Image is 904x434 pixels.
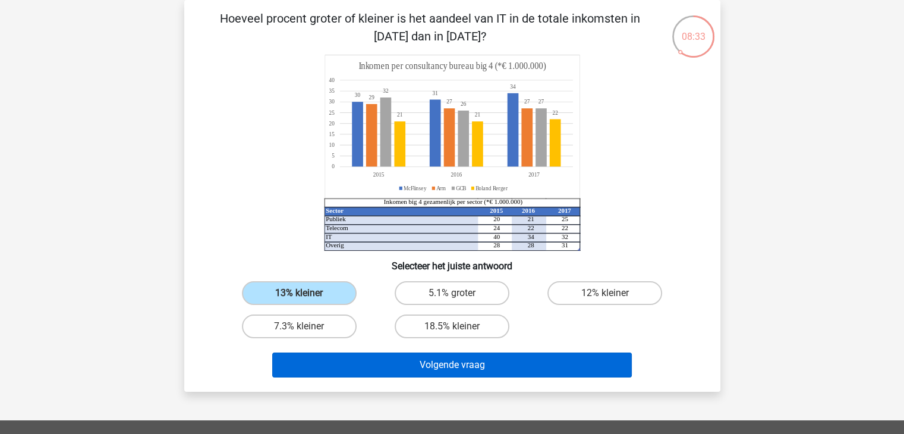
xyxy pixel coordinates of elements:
tspan: 28 [493,241,500,249]
tspan: 22 [527,224,534,231]
tspan: Publiek [326,215,346,222]
tspan: 20 [329,119,335,127]
tspan: McFlinsey [404,184,427,191]
button: Volgende vraag [272,353,632,378]
tspan: 35 [329,87,335,95]
tspan: 40 [329,77,335,84]
tspan: 22 [561,224,568,231]
tspan: 2727 [446,98,530,105]
tspan: 0 [332,163,335,170]
tspan: 30 [329,98,335,105]
p: Hoeveel procent groter of kleiner is het aandeel van IT in de totale inkomsten in [DATE] dan in [... [203,10,657,45]
tspan: 31 [561,241,568,249]
tspan: 40 [493,233,500,240]
tspan: 21 [527,215,534,222]
tspan: Arm [436,184,446,191]
tspan: Inkomen big 4 gezamenlijk per sector (*€ 1.000.000) [383,198,522,206]
tspan: 22 [552,109,557,116]
tspan: 34 [510,83,516,90]
label: 12% kleiner [547,281,662,305]
tspan: 28 [527,241,534,249]
tspan: 2016 [521,207,534,214]
tspan: 27 [538,98,544,105]
tspan: 32 [561,233,568,240]
label: 5.1% groter [395,281,509,305]
tspan: 2015 [490,207,503,214]
tspan: 25 [561,215,568,222]
tspan: Telecom [326,224,348,231]
tspan: 25 [329,109,335,116]
tspan: 2121 [396,111,480,118]
tspan: 24 [493,224,500,231]
tspan: 15 [329,131,335,138]
tspan: 20 [493,215,500,222]
tspan: 5 [332,152,335,159]
tspan: 31 [432,90,438,97]
tspan: Sector [326,207,344,214]
label: 7.3% kleiner [242,315,357,338]
tspan: Boland Rerger [475,184,508,191]
tspan: Overig [326,241,344,249]
tspan: Inkomen per consultancy bureau big 4 (*€ 1.000.000) [358,61,546,72]
tspan: 34 [527,233,534,240]
tspan: 32 [383,87,389,95]
tspan: 201520162017 [373,171,539,178]
tspan: 29 [368,94,374,101]
tspan: GCB [456,184,467,191]
div: 08:33 [671,14,716,44]
tspan: 2017 [557,207,571,214]
label: 18.5% kleiner [395,315,509,338]
tspan: 30 [354,92,360,99]
tspan: 26 [460,100,466,108]
label: 13% kleiner [242,281,357,305]
tspan: 10 [329,141,335,149]
tspan: IT [326,233,332,240]
h6: Selecteer het juiste antwoord [203,251,701,272]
